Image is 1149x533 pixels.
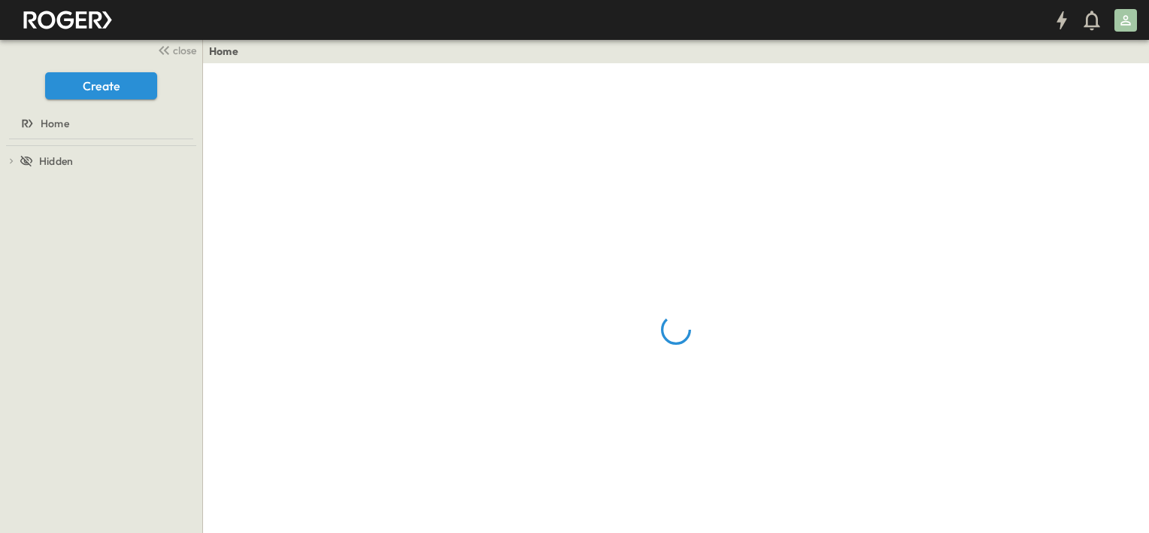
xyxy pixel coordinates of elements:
button: Create [45,72,157,99]
button: close [151,39,199,60]
a: Home [3,113,196,134]
nav: breadcrumbs [209,44,247,59]
a: Home [209,44,238,59]
span: Home [41,116,69,131]
span: close [173,43,196,58]
span: Hidden [39,154,73,169]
